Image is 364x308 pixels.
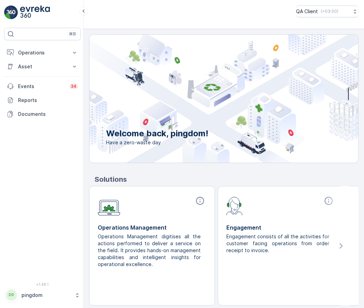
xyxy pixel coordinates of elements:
img: logo [4,6,18,19]
p: Operations Management digitises all the actions performed to deliver a service on the field. It p... [98,233,201,268]
button: Operations [4,46,81,60]
img: module-icon [98,196,120,216]
a: Reports [4,93,81,107]
button: Asset [4,60,81,74]
div: PP [6,290,17,301]
a: Documents [4,107,81,121]
p: Engagement [226,223,335,232]
p: Documents [18,111,78,118]
p: Events [18,83,65,90]
button: QA Client(+03:00) [296,6,358,17]
p: pingdom [21,292,71,299]
p: Operations Management [98,223,206,232]
button: PPpingdom [4,288,81,302]
a: Events34 [4,79,81,93]
p: Operations [18,49,67,56]
span: v 1.48.1 [4,282,81,286]
p: ⌘B [69,31,76,37]
p: ( +03:00 ) [321,9,338,14]
img: module-icon [226,196,243,215]
img: logo_light-DOdMpM7g.png [20,6,50,19]
span: Have a zero-waste day [106,139,208,146]
p: Engagement consists of all the activities for customer facing operations from order receipt to in... [226,233,329,254]
p: Asset [18,63,67,70]
p: Reports [18,97,78,104]
p: 34 [71,84,77,89]
p: QA Client [296,8,318,15]
p: Solutions [95,174,358,185]
p: Welcome back, pingdom! [106,128,208,139]
img: city illustration [58,35,358,163]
